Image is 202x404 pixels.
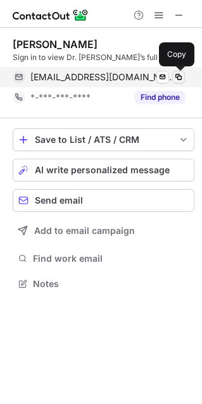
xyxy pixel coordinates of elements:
span: Notes [33,278,189,290]
button: AI write personalized message [13,159,194,181]
span: Find work email [33,253,189,264]
button: Send email [13,189,194,212]
button: Find work email [13,250,194,267]
span: Add to email campaign [34,226,135,236]
div: Sign in to view Dr. [PERSON_NAME]’s full profile [13,52,194,63]
button: save-profile-one-click [13,128,194,151]
button: Reveal Button [135,91,185,104]
button: Add to email campaign [13,219,194,242]
img: ContactOut v5.3.10 [13,8,89,23]
div: [PERSON_NAME] [13,38,98,51]
span: AI write personalized message [35,165,170,175]
span: [EMAIL_ADDRESS][DOMAIN_NAME] [30,71,175,83]
button: Notes [13,275,194,293]
span: Send email [35,195,83,205]
div: Save to List / ATS / CRM [35,135,172,145]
